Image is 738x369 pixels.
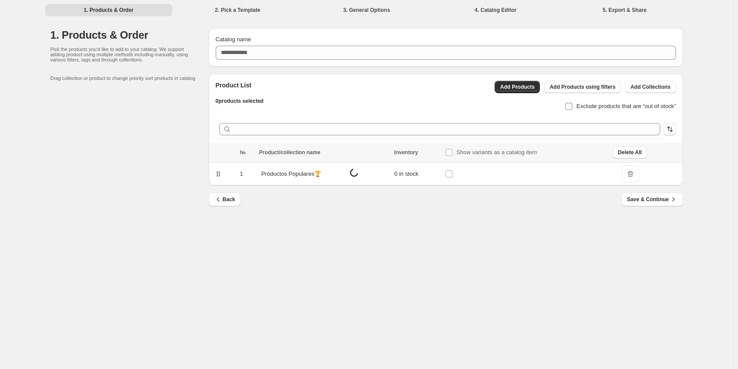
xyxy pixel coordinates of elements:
[500,83,535,90] span: Add Products
[216,36,251,43] span: Catalog name
[209,192,241,206] button: Back
[495,81,540,93] button: Add Products
[51,47,191,62] p: Pick the products you'd like to add to your catalog. We support adding product using multiple met...
[613,146,647,159] button: Delete All
[622,192,683,206] button: Save & Continue
[216,81,264,90] h2: Product List
[456,149,537,156] span: Show variants as a catalog item
[576,103,676,109] span: Exclude products that are “out of stock”
[259,149,320,156] span: Product/collection name
[392,163,442,186] td: 0 in stock
[630,83,670,90] span: Add Collections
[240,149,246,156] span: №
[216,98,264,104] span: 0 products selected
[550,83,615,90] span: Add Products using filters
[618,149,642,156] span: Delete All
[51,76,209,81] p: Drag collection or product to change priority sort products in catalog
[627,195,677,204] span: Save & Continue
[261,170,322,178] p: Productos Populares🏆
[240,170,243,177] span: 1
[544,81,621,93] button: Add Products using filters
[394,149,440,156] div: Inventory
[51,28,209,42] h1: 1. Products & Order
[214,195,235,204] span: Back
[625,81,676,93] button: Add Collections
